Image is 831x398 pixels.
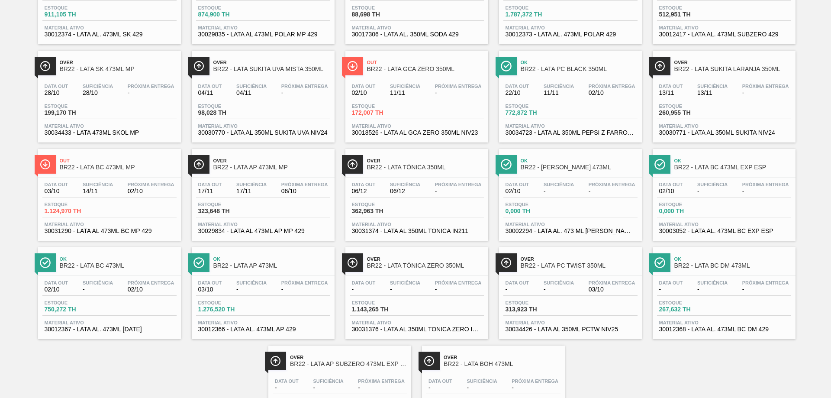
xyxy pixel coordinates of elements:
span: Estoque [45,104,105,109]
span: Ok [521,158,638,163]
span: Suficiência [390,84,420,89]
span: 0,000 TH [506,208,566,214]
span: Material ativo [506,25,635,30]
span: Material ativo [198,222,328,227]
span: 30012417 - LATA AL. 473ML SUBZERO 429 [659,31,789,38]
span: Próxima Entrega [742,280,789,285]
span: 02/10 [352,90,376,96]
img: Ícone [347,61,358,71]
img: Ícone [654,61,665,71]
img: Ícone [347,257,358,268]
span: Estoque [506,104,566,109]
span: BR22 - LATA LISA 473ML [521,164,638,171]
span: 30017306 - LATA AL. 350ML SODA 429 [352,31,482,38]
span: Estoque [352,104,412,109]
span: 30012367 - LATA AL. 473ML BC 429 [45,326,174,333]
span: Suficiência [390,280,420,285]
span: BR22 - LATA BC 473ML [60,262,177,269]
span: Estoque [352,300,412,305]
span: - [281,286,328,293]
span: 02/10 [589,90,635,96]
span: BR22 - LATA SK 473ML MP [60,66,177,72]
img: Ícone [40,159,51,170]
span: 30031290 - LATA AL 473ML BC MP 429 [45,228,174,234]
img: Ícone [424,356,435,366]
a: ÍconeOverBR22 - LATA SK 473ML MPData out28/10Suficiência28/10Próxima Entrega-Estoque199,170 THMat... [32,44,185,142]
span: BR22 - LATA AP SUBZERO 473ML EXP URU [290,361,407,367]
span: Estoque [506,202,566,207]
span: 03/10 [198,286,222,293]
span: Material ativo [506,123,635,129]
a: ÍconeOkBR22 - [PERSON_NAME] 473MLData out02/10Suficiência-Próxima Entrega-Estoque0,000 THMaterial... [493,142,646,241]
span: BR22 - LATA AP 473ML MP [213,164,330,171]
span: 874,900 TH [198,11,259,18]
span: 06/12 [390,188,420,194]
a: ÍconeOutBR22 - LATA GCA ZERO 350MLData out02/10Suficiência11/11Próxima Entrega-Estoque172,007 THM... [339,44,493,142]
span: Suficiência [697,182,728,187]
span: 11/11 [544,90,574,96]
span: Over [290,355,407,360]
span: - [352,286,376,293]
span: 28/10 [45,90,68,96]
a: ÍconeOkBR22 - LATA PC BLACK 350MLData out22/10Suficiência11/11Próxima Entrega02/10Estoque772,872 ... [493,44,646,142]
span: Over [674,60,791,65]
span: Estoque [198,202,259,207]
span: - [742,286,789,293]
span: Data out [45,280,68,285]
a: ÍconeOutBR22 - LATA BC 473ML MPData out03/10Suficiência14/11Próxima Entrega02/10Estoque1.124,970 ... [32,142,185,241]
span: Suficiência [390,182,420,187]
span: 772,872 TH [506,110,566,116]
span: Over [521,256,638,262]
span: 1.143,265 TH [352,306,412,313]
span: Material ativo [659,25,789,30]
span: Ok [674,158,791,163]
span: 02/10 [128,286,174,293]
span: Estoque [45,5,105,10]
span: Material ativo [198,320,328,325]
span: Data out [45,182,68,187]
span: - [659,286,683,293]
span: 30012368 - LATA AL. 473ML BC DM 429 [659,326,789,333]
span: 28/10 [83,90,113,96]
span: Estoque [352,202,412,207]
span: Material ativo [45,25,174,30]
span: BR22 - LATA SUKITA UVA MISTA 350ML [213,66,330,72]
span: Próxima Entrega [128,84,174,89]
span: 750,272 TH [45,306,105,313]
span: 30012366 - LATA AL. 473ML AP 429 [198,326,328,333]
img: Ícone [193,159,204,170]
span: - [390,286,420,293]
img: Ícone [40,61,51,71]
span: Material ativo [352,123,482,129]
span: - [435,188,482,194]
span: Próxima Entrega [435,280,482,285]
span: 22/10 [506,90,529,96]
span: BR22 - LATA TÔNICA 350ML [367,164,484,171]
span: BR22 - LATA BC 473ML EXP ESP [674,164,791,171]
span: Suficiência [544,84,574,89]
span: 30030770 - LATA AL 350ML SUKITA UVA NIV24 [198,129,328,136]
a: ÍconeOverBR22 - LATA SUKITA UVA MISTA 350MLData out04/11Suficiência04/11Próxima Entrega-Estoque98... [185,44,339,142]
span: Próxima Entrega [589,280,635,285]
span: Material ativo [506,320,635,325]
span: Suficiência [544,182,574,187]
img: Ícone [347,159,358,170]
span: 30029835 - LATA AL 473ML POLAR MP 429 [198,31,328,38]
span: Data out [352,84,376,89]
span: 06/10 [281,188,328,194]
span: 512,951 TH [659,11,720,18]
img: Ícone [193,61,204,71]
span: 17/11 [236,188,267,194]
span: 30034426 - LATA AL 350ML PCTW NIV25 [506,326,635,333]
span: 0,000 TH [659,208,720,214]
span: Ok [674,256,791,262]
span: Próxima Entrega [742,182,789,187]
span: 30002294 - LATA AL. 473 ML LISA [506,228,635,234]
span: - [128,90,174,96]
span: - [506,286,529,293]
span: 04/11 [236,90,267,96]
span: Estoque [659,202,720,207]
span: Estoque [506,5,566,10]
span: Suficiência [697,84,728,89]
span: - [697,188,728,194]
